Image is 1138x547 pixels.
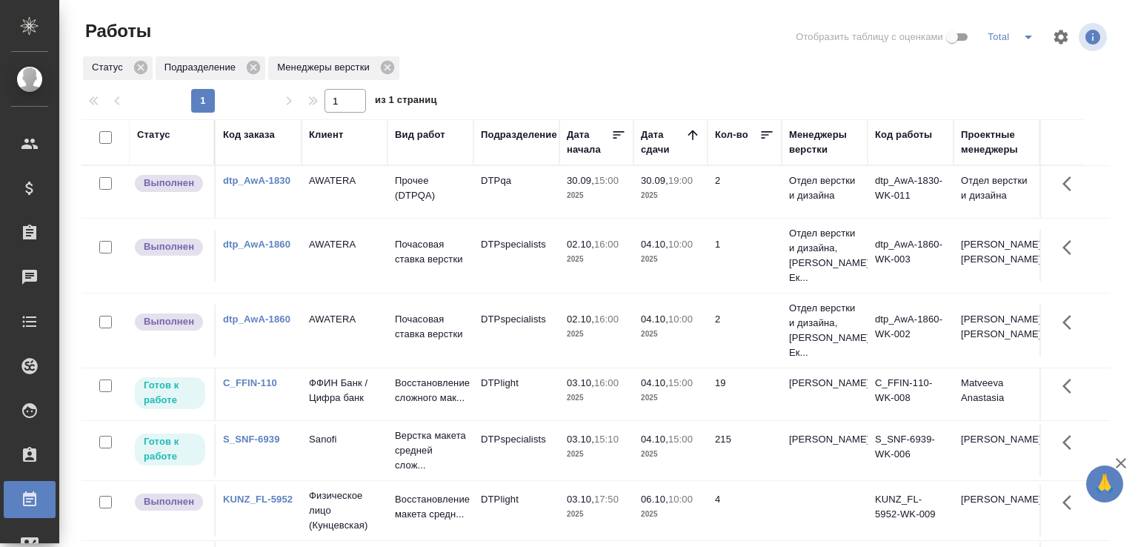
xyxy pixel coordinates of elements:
[133,173,207,193] div: Исполнитель завершил работу
[133,376,207,411] div: Исполнитель может приступить к работе
[641,447,700,462] p: 2025
[137,127,170,142] div: Статус
[567,127,611,157] div: Дата начала
[144,176,194,190] p: Выполнен
[868,166,954,218] td: dtp_AwA-1830-WK-011
[567,391,626,405] p: 2025
[567,252,626,267] p: 2025
[473,305,559,357] td: DTPspecialists
[954,425,1039,477] td: [PERSON_NAME]
[594,434,619,445] p: 15:10
[641,434,668,445] p: 04.10,
[789,226,860,285] p: Отдел верстки и дизайна, [PERSON_NAME] Ек...
[954,166,1039,218] td: Отдел верстки и дизайна
[708,230,782,282] td: 1
[868,485,954,537] td: KUNZ_FL-5952-WK-009
[789,301,860,360] p: Отдел верстки и дизайна, [PERSON_NAME] Ек...
[223,377,277,388] a: C_FFIN-110
[277,60,375,75] p: Менеджеры верстки
[708,368,782,420] td: 19
[868,230,954,282] td: dtp_AwA-1860-WK-003
[1054,166,1089,202] button: Здесь прячутся важные кнопки
[708,305,782,357] td: 2
[481,127,557,142] div: Подразделение
[668,377,693,388] p: 15:00
[668,314,693,325] p: 10:00
[868,425,954,477] td: S_SNF-6939-WK-006
[144,494,194,509] p: Выполнен
[567,447,626,462] p: 2025
[473,166,559,218] td: DTPqa
[1054,485,1089,520] button: Здесь прячутся важные кнопки
[668,434,693,445] p: 15:00
[789,376,860,391] p: [PERSON_NAME]
[268,56,399,80] div: Менеджеры верстки
[1054,425,1089,460] button: Здесь прячутся важные кнопки
[309,376,380,405] p: ФФИН Банк / Цифра банк
[641,494,668,505] p: 06.10,
[715,127,748,142] div: Кол-во
[594,314,619,325] p: 16:00
[954,368,1039,420] td: Matveeva Anastasia
[567,327,626,342] p: 2025
[594,377,619,388] p: 16:00
[868,305,954,357] td: dtp_AwA-1860-WK-002
[668,175,693,186] p: 19:00
[567,314,594,325] p: 02.10,
[641,391,700,405] p: 2025
[473,425,559,477] td: DTPspecialists
[1079,23,1110,51] span: Посмотреть информацию
[223,175,290,186] a: dtp_AwA-1830
[668,494,693,505] p: 10:00
[961,312,1032,342] p: [PERSON_NAME], [PERSON_NAME]
[133,432,207,467] div: Исполнитель может приступить к работе
[796,30,943,44] span: Отобразить таблицу с оценками
[395,127,445,142] div: Вид работ
[473,230,559,282] td: DTPspecialists
[567,434,594,445] p: 03.10,
[641,175,668,186] p: 30.09,
[875,127,932,142] div: Код работы
[395,376,466,405] p: Восстановление сложного мак...
[641,127,685,157] div: Дата сдачи
[144,378,196,408] p: Готов к работе
[1086,465,1123,503] button: 🙏
[1054,230,1089,265] button: Здесь прячутся важные кнопки
[708,166,782,218] td: 2
[133,237,207,257] div: Исполнитель завершил работу
[594,239,619,250] p: 16:00
[473,485,559,537] td: DTPlight
[223,314,290,325] a: dtp_AwA-1860
[144,314,194,329] p: Выполнен
[567,507,626,522] p: 2025
[1054,305,1089,340] button: Здесь прячутся важные кнопки
[641,377,668,388] p: 04.10,
[473,368,559,420] td: DTPlight
[309,127,343,142] div: Клиент
[641,239,668,250] p: 04.10,
[81,19,151,43] span: Работы
[1043,19,1079,55] span: Настроить таблицу
[641,252,700,267] p: 2025
[708,485,782,537] td: 4
[309,432,380,447] p: Sanofi
[395,492,466,522] p: Восстановление макета средн...
[92,60,128,75] p: Статус
[223,239,290,250] a: dtp_AwA-1860
[164,60,241,75] p: Подразделение
[144,434,196,464] p: Готов к работе
[1054,368,1089,404] button: Здесь прячутся важные кнопки
[789,432,860,447] p: [PERSON_NAME]
[567,188,626,203] p: 2025
[961,237,1032,267] p: [PERSON_NAME], [PERSON_NAME]
[375,91,437,113] span: из 1 страниц
[789,173,860,203] p: Отдел верстки и дизайна
[708,425,782,477] td: 215
[668,239,693,250] p: 10:00
[954,485,1039,537] td: [PERSON_NAME]
[223,494,293,505] a: KUNZ_FL-5952
[144,239,194,254] p: Выполнен
[133,492,207,512] div: Исполнитель завершил работу
[133,312,207,332] div: Исполнитель завершил работу
[567,239,594,250] p: 02.10,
